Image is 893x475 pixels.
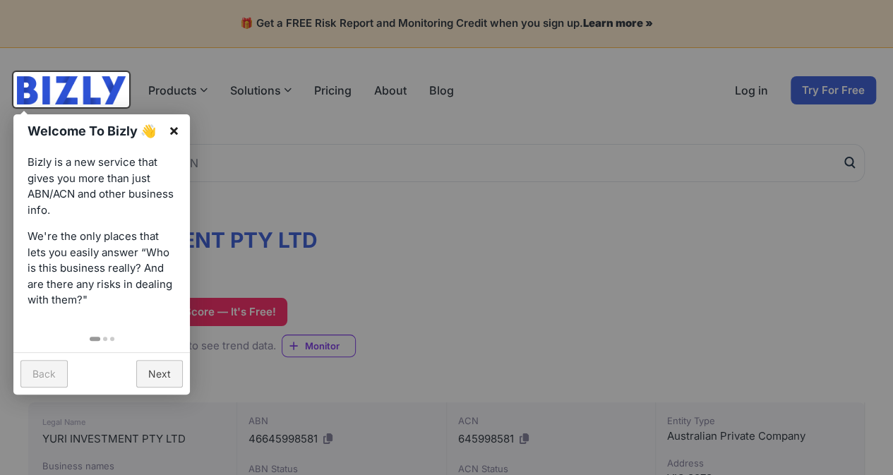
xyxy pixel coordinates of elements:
[136,360,183,387] a: Next
[28,155,176,218] p: Bizly is a new service that gives you more than just ABN/ACN and other business info.
[20,360,68,387] a: Back
[28,229,176,308] p: We're the only places that lets you easily answer “Who is this business really? And are there any...
[28,121,161,140] h1: Welcome To Bizly 👋
[158,114,190,146] a: ×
